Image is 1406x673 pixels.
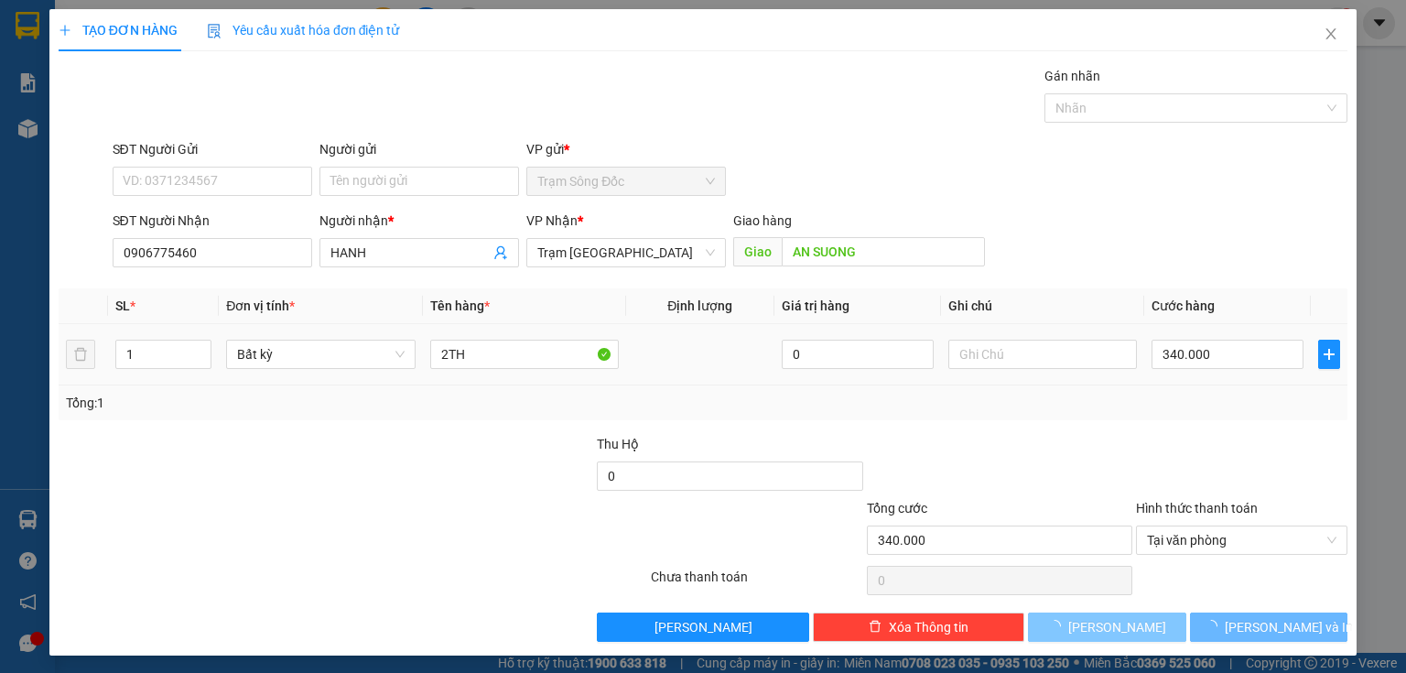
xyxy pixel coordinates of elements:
span: Tên hàng [430,299,490,313]
div: SĐT Người Nhận [113,211,312,231]
span: Tại văn phòng [1147,526,1336,554]
div: Người nhận [319,211,519,231]
span: SL [115,299,130,313]
span: Tổng cước [867,501,927,516]
button: [PERSON_NAME] [597,613,808,642]
span: Trạm Sông Đốc [537,168,715,195]
th: Ghi chú [941,288,1144,324]
span: Giá trị hàng [782,299,849,313]
span: Yêu cầu xuất hóa đơn điện tử [207,23,400,38]
span: Giao hàng [733,213,792,228]
div: SĐT Người Gửi [113,139,312,159]
span: VP Nhận [526,213,578,228]
button: plus [1318,340,1340,369]
span: plus [59,24,71,37]
label: Hình thức thanh toán [1136,501,1258,516]
span: Thu Hộ [597,437,639,451]
span: TẠO ĐƠN HÀNG [59,23,178,38]
span: Bất kỳ [237,341,404,368]
span: loading [1205,620,1225,633]
input: Ghi Chú [948,340,1137,369]
input: 0 [782,340,934,369]
span: delete [869,620,881,635]
button: [PERSON_NAME] và In [1190,613,1348,642]
span: Xóa Thông tin [889,617,968,637]
span: Định lượng [667,299,732,313]
div: Chưa thanh toán [649,567,864,599]
span: plus [1319,347,1339,362]
button: [PERSON_NAME] [1028,613,1186,642]
input: VD: Bàn, Ghế [430,340,619,369]
img: icon [207,24,222,38]
label: Gán nhãn [1044,69,1100,83]
div: VP gửi [526,139,726,159]
span: Trạm Sài Gòn [537,239,715,266]
button: deleteXóa Thông tin [813,613,1024,642]
div: Người gửi [319,139,519,159]
button: Close [1305,9,1357,60]
div: Tổng: 1 [66,393,544,413]
span: [PERSON_NAME] và In [1225,617,1353,637]
span: loading [1048,620,1068,633]
span: close [1324,27,1338,41]
button: delete [66,340,95,369]
span: Cước hàng [1152,299,1215,313]
span: user-add [493,245,508,260]
input: Dọc đường [782,237,985,266]
span: Đơn vị tính [226,299,295,313]
span: Giao [733,237,782,266]
span: [PERSON_NAME] [1068,617,1166,637]
span: [PERSON_NAME] [654,617,752,637]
